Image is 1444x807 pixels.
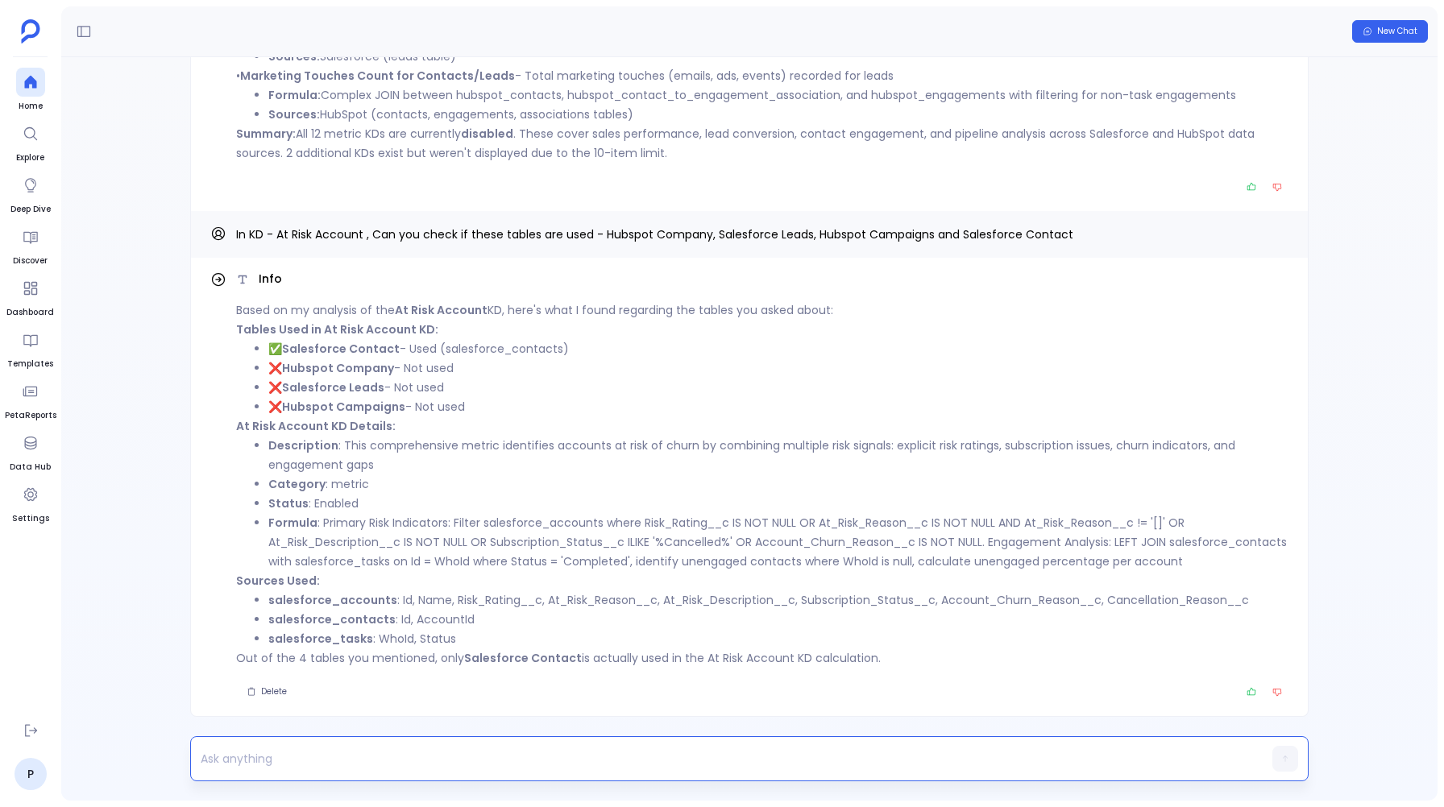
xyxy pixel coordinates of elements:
strong: salesforce_contacts [268,611,396,627]
li: : Id, AccountId [268,610,1288,629]
strong: At Risk Account KD Details: [236,418,396,434]
span: Templates [7,358,53,370]
strong: Category [268,476,326,492]
span: Discover [13,255,48,267]
strong: At Risk Account [395,302,488,318]
span: Explore [16,151,45,164]
strong: Salesforce Leads [282,379,384,395]
span: Delete [261,686,287,697]
li: : This comprehensive metric identifies accounts at risk of churn by combining multiple risk signa... [268,436,1288,474]
a: Discover [13,222,48,267]
a: Deep Dive [10,171,51,216]
a: PetaReports [5,377,56,422]
li: ❌ - Not used [268,378,1288,397]
strong: Sources Used: [236,573,320,589]
span: In KD - At Risk Account , Can you check if these tables are used - Hubspot Company, Salesforce Le... [236,226,1073,242]
strong: Formula: [268,87,321,103]
span: Home [16,100,45,113]
strong: Summary: [236,126,296,142]
a: Dashboard [6,274,54,319]
strong: Hubspot Campaigns [282,399,405,415]
span: Settings [12,512,49,525]
strong: Marketing Touches Count for Contacts/Leads [240,68,515,84]
li: : Id, Name, Risk_Rating__c, At_Risk_Reason__c, At_Risk_Description__c, Subscription_Status__c, Ac... [268,590,1288,610]
button: Delete [236,681,297,703]
li: ❌ - Not used [268,358,1288,378]
strong: Hubspot Company [282,360,394,376]
strong: Description [268,437,338,453]
strong: Formula [268,515,317,531]
a: Data Hub [10,428,51,474]
strong: Status [268,495,309,511]
img: petavue logo [21,19,40,43]
a: Home [16,68,45,113]
a: Explore [16,119,45,164]
strong: Salesforce Contact [464,650,582,666]
span: Data Hub [10,461,51,474]
li: ✅ - Used (salesforce_contacts) [268,339,1288,358]
span: PetaReports [5,409,56,422]
p: • - Total marketing touches (emails, ads, events) recorded for leads [236,66,1288,85]
li: : metric [268,474,1288,494]
strong: Sources: [268,106,320,122]
button: New Chat [1352,20,1428,43]
strong: disabled [461,126,513,142]
li: : WhoId, Status [268,629,1288,648]
strong: Salesforce Contact [282,341,400,357]
p: Based on my analysis of the KD, here's what I found regarding the tables you asked about: [236,300,1288,320]
a: Settings [12,480,49,525]
a: Templates [7,325,53,370]
span: Deep Dive [10,203,51,216]
li: : Enabled [268,494,1288,513]
strong: Tables Used in At Risk Account KD: [236,321,438,337]
li: ❌ - Not used [268,397,1288,416]
p: All 12 metric KDs are currently . These cover sales performance, lead conversion, contact engagem... [236,124,1288,163]
strong: salesforce_tasks [268,631,373,647]
a: P [15,758,47,790]
strong: salesforce_accounts [268,592,397,608]
li: Complex JOIN between hubspot_contacts, hubspot_contact_to_engagement_association, and hubspot_eng... [268,85,1288,105]
span: Dashboard [6,306,54,319]
span: Info [259,271,282,288]
span: New Chat [1377,26,1417,37]
p: Out of the 4 tables you mentioned, only is actually used in the At Risk Account KD calculation. [236,648,1288,668]
li: HubSpot (contacts, engagements, associations tables) [268,105,1288,124]
li: : Primary Risk Indicators: Filter salesforce_accounts where Risk_Rating__c IS NOT NULL OR At_Risk... [268,513,1288,571]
